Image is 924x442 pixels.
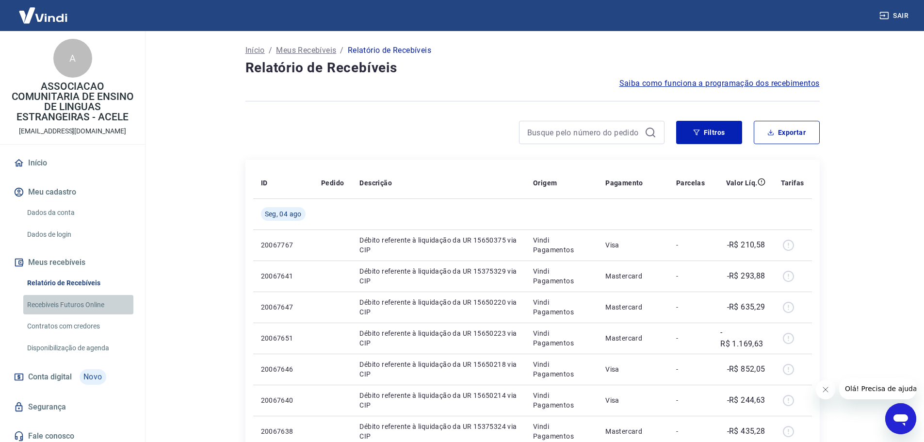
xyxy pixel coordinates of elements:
p: -R$ 293,88 [727,270,765,282]
p: ID [261,178,268,188]
p: Pagamento [605,178,643,188]
p: 20067767 [261,240,306,250]
p: Parcelas [676,178,705,188]
p: - [676,364,705,374]
a: Saiba como funciona a programação dos recebimentos [619,78,820,89]
p: Visa [605,240,661,250]
p: Mastercard [605,333,661,343]
p: / [269,45,272,56]
a: Conta digitalNovo [12,365,133,389]
p: -R$ 210,58 [727,239,765,251]
p: Débito referente à liquidação da UR 15375324 via CIP [359,422,518,441]
p: Valor Líq. [726,178,758,188]
a: Segurança [12,396,133,418]
button: Exportar [754,121,820,144]
p: Descrição [359,178,392,188]
span: Novo [80,369,106,385]
p: Débito referente à liquidação da UR 15650220 via CIP [359,297,518,317]
p: 20067646 [261,364,306,374]
a: Relatório de Recebíveis [23,273,133,293]
p: 20067641 [261,271,306,281]
button: Meus recebíveis [12,252,133,273]
p: Vindi Pagamentos [533,266,590,286]
img: Vindi [12,0,75,30]
p: 20067647 [261,302,306,312]
button: Filtros [676,121,742,144]
button: Meu cadastro [12,181,133,203]
p: - [676,240,705,250]
p: Vindi Pagamentos [533,360,590,379]
p: Débito referente à liquidação da UR 15650223 via CIP [359,328,518,348]
a: Contratos com credores [23,316,133,336]
p: - [676,333,705,343]
iframe: Fechar mensagem [816,380,835,399]
span: Seg, 04 ago [265,209,302,219]
p: - [676,395,705,405]
p: Vindi Pagamentos [533,391,590,410]
p: -R$ 244,63 [727,394,765,406]
div: A [53,39,92,78]
p: Vindi Pagamentos [533,235,590,255]
p: Mastercard [605,302,661,312]
p: 20067638 [261,426,306,436]
p: Tarifas [781,178,804,188]
p: -R$ 1.169,63 [720,327,765,350]
p: Vindi Pagamentos [533,422,590,441]
button: Sair [877,7,912,25]
p: Débito referente à liquidação da UR 15650214 via CIP [359,391,518,410]
span: Olá! Precisa de ajuda? [6,7,81,15]
p: 20067640 [261,395,306,405]
span: Conta digital [28,370,72,384]
p: -R$ 852,05 [727,363,765,375]
a: Dados de login [23,225,133,245]
a: Início [12,152,133,174]
p: Débito referente à liquidação da UR 15650375 via CIP [359,235,518,255]
p: -R$ 635,29 [727,301,765,313]
a: Disponibilização de agenda [23,338,133,358]
p: Vindi Pagamentos [533,297,590,317]
p: Origem [533,178,557,188]
a: Recebíveis Futuros Online [23,295,133,315]
p: Relatório de Recebíveis [348,45,431,56]
p: - [676,302,705,312]
p: Débito referente à liquidação da UR 15650218 via CIP [359,360,518,379]
p: 20067651 [261,333,306,343]
p: Mastercard [605,426,661,436]
iframe: Mensagem da empresa [839,378,916,399]
p: Pedido [321,178,344,188]
p: Mastercard [605,271,661,281]
p: ASSOCIACAO COMUNITARIA DE ENSINO DE LINGUAS ESTRANGEIRAS - ACELE [8,82,137,122]
p: [EMAIL_ADDRESS][DOMAIN_NAME] [19,126,126,136]
iframe: Botão para abrir a janela de mensagens [885,403,916,434]
a: Meus Recebíveis [276,45,336,56]
p: Débito referente à liquidação da UR 15375329 via CIP [359,266,518,286]
p: Visa [605,364,661,374]
h4: Relatório de Recebíveis [245,58,820,78]
input: Busque pelo número do pedido [527,125,641,140]
a: Dados da conta [23,203,133,223]
p: -R$ 435,28 [727,426,765,437]
p: - [676,271,705,281]
a: Início [245,45,265,56]
p: Visa [605,395,661,405]
p: Vindi Pagamentos [533,328,590,348]
p: - [676,426,705,436]
p: / [340,45,343,56]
